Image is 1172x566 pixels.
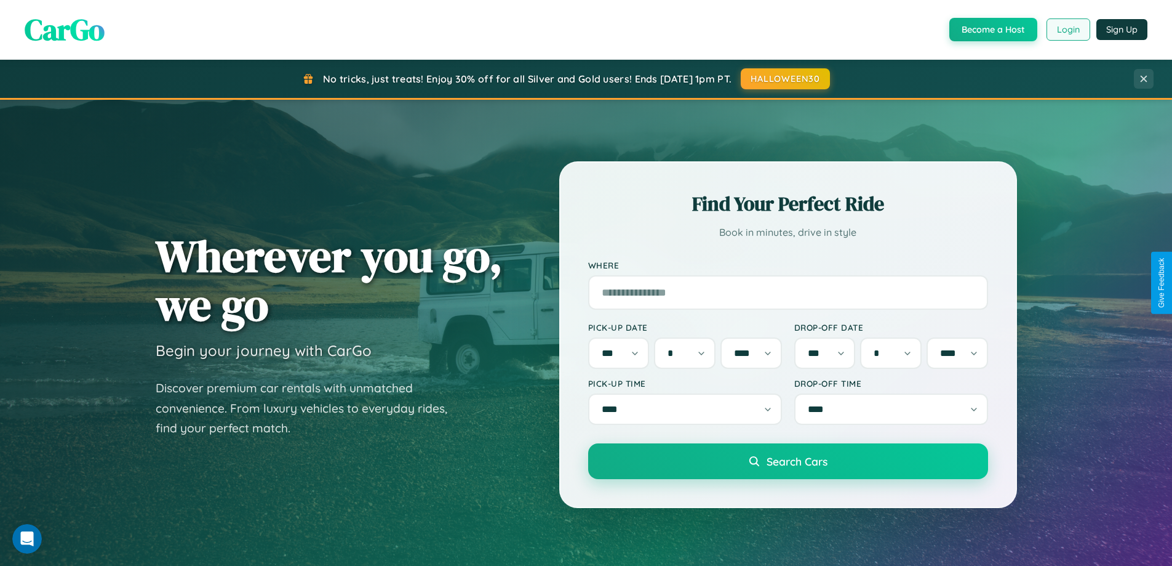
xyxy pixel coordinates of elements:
[156,341,372,360] h3: Begin your journey with CarGo
[12,524,42,554] iframe: Intercom live chat
[588,260,988,270] label: Where
[25,9,105,50] span: CarGo
[1157,258,1166,308] div: Give Feedback
[767,455,827,468] span: Search Cars
[588,322,782,333] label: Pick-up Date
[588,190,988,217] h2: Find Your Perfect Ride
[1046,18,1090,41] button: Login
[156,232,503,329] h1: Wherever you go, we go
[1096,19,1147,40] button: Sign Up
[156,378,463,439] p: Discover premium car rentals with unmatched convenience. From luxury vehicles to everyday rides, ...
[323,73,732,85] span: No tricks, just treats! Enjoy 30% off for all Silver and Gold users! Ends [DATE] 1pm PT.
[794,322,988,333] label: Drop-off Date
[741,68,830,89] button: HALLOWEEN30
[794,378,988,389] label: Drop-off Time
[588,443,988,479] button: Search Cars
[588,224,988,241] p: Book in minutes, drive in style
[949,18,1037,41] button: Become a Host
[588,378,782,389] label: Pick-up Time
